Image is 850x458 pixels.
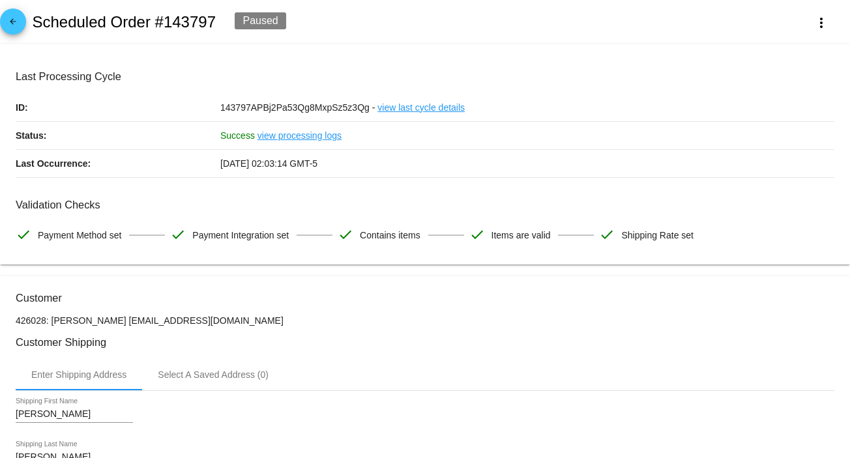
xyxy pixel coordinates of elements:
a: view last cycle details [377,94,465,121]
mat-icon: check [338,227,353,242]
span: Shipping Rate set [621,222,694,249]
div: Select A Saved Address (0) [158,369,269,380]
a: view processing logs [257,122,342,149]
p: ID: [16,94,220,121]
p: 426028: [PERSON_NAME] [EMAIL_ADDRESS][DOMAIN_NAME] [16,315,834,326]
h3: Customer [16,292,834,304]
mat-icon: arrow_back [5,17,21,33]
h2: Scheduled Order #143797 [32,13,216,31]
span: Payment Integration set [192,222,289,249]
span: Success [220,130,255,141]
input: Shipping First Name [16,409,133,420]
mat-icon: more_vert [813,15,829,31]
h3: Customer Shipping [16,336,834,349]
span: Contains items [360,222,420,249]
div: Paused [235,12,286,29]
h3: Last Processing Cycle [16,70,834,83]
p: Status: [16,122,220,149]
span: Payment Method set [38,222,121,249]
span: 143797APBj2Pa53Qg8MxpSz5z3Qg - [220,102,375,113]
div: Enter Shipping Address [31,369,126,380]
mat-icon: check [16,227,31,242]
span: [DATE] 02:03:14 GMT-5 [220,158,317,169]
mat-icon: check [469,227,485,242]
p: Last Occurrence: [16,150,220,177]
h3: Validation Checks [16,199,834,211]
span: Items are valid [491,222,551,249]
mat-icon: check [170,227,186,242]
mat-icon: check [599,227,615,242]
